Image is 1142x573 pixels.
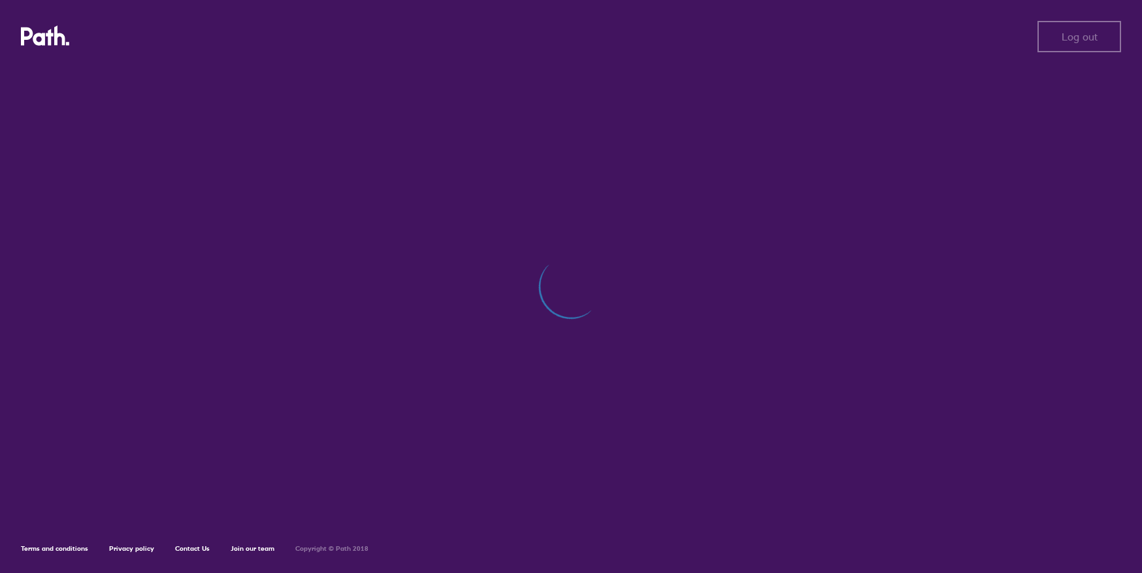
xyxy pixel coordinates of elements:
[231,544,274,553] a: Join our team
[1037,21,1121,52] button: Log out
[175,544,210,553] a: Contact Us
[1062,31,1098,42] span: Log out
[21,544,88,553] a: Terms and conditions
[295,545,368,553] h6: Copyright © Path 2018
[109,544,154,553] a: Privacy policy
